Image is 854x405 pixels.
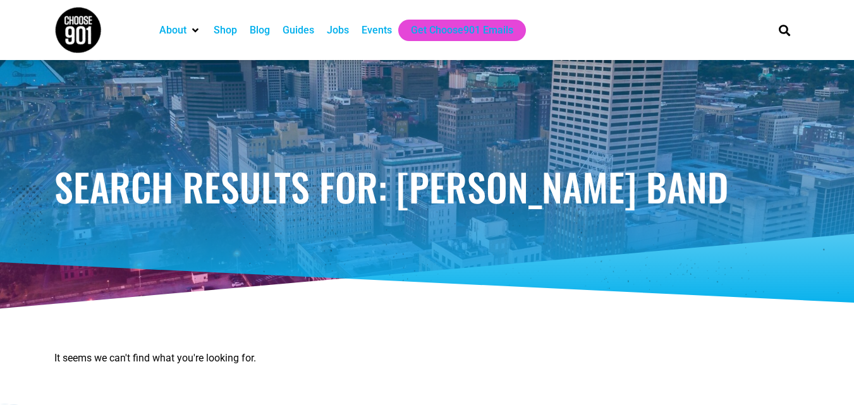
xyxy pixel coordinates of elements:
[250,23,270,38] a: Blog
[283,23,314,38] a: Guides
[54,351,290,366] div: It seems we can't find what you're looking for.
[327,23,349,38] a: Jobs
[153,20,757,41] nav: Main nav
[774,20,795,40] div: Search
[362,23,392,38] a: Events
[54,167,800,205] h1: Search Results for: [PERSON_NAME] Band
[159,23,186,38] a: About
[411,23,513,38] a: Get Choose901 Emails
[153,20,207,41] div: About
[214,23,237,38] a: Shop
